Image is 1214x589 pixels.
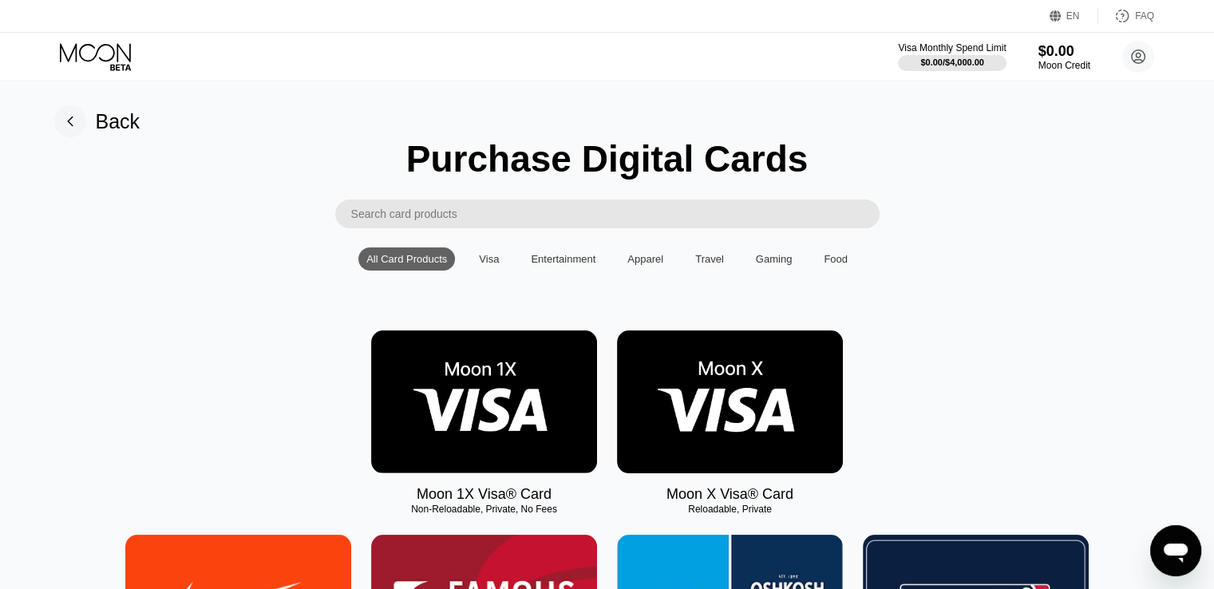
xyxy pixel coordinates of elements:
div: All Card Products [366,253,447,265]
iframe: Button to launch messaging window [1150,525,1201,576]
div: Entertainment [523,247,603,271]
div: Gaming [756,253,793,265]
div: Apparel [619,247,671,271]
div: Back [96,110,140,133]
div: $0.00Moon Credit [1038,43,1090,71]
div: $0.00 / $4,000.00 [920,57,984,67]
div: Gaming [748,247,801,271]
div: EN [1050,8,1098,24]
div: All Card Products [358,247,455,271]
div: Entertainment [531,253,595,265]
div: Reloadable, Private [617,504,843,515]
div: Moon Credit [1038,60,1090,71]
div: Visa Monthly Spend Limit$0.00/$4,000.00 [898,42,1006,71]
div: Back [54,105,140,137]
div: FAQ [1098,8,1154,24]
div: $0.00 [1038,43,1090,60]
div: Moon 1X Visa® Card [417,486,552,503]
input: Search card products [351,200,880,228]
div: Food [824,253,848,265]
div: Visa Monthly Spend Limit [898,42,1006,53]
div: Visa [479,253,499,265]
div: FAQ [1135,10,1154,22]
div: Visa [471,247,507,271]
div: EN [1066,10,1080,22]
div: Apparel [627,253,663,265]
div: Travel [687,247,732,271]
div: Food [816,247,856,271]
div: Moon X Visa® Card [666,486,793,503]
div: Travel [695,253,724,265]
div: Non-Reloadable, Private, No Fees [371,504,597,515]
div: Purchase Digital Cards [406,137,809,180]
